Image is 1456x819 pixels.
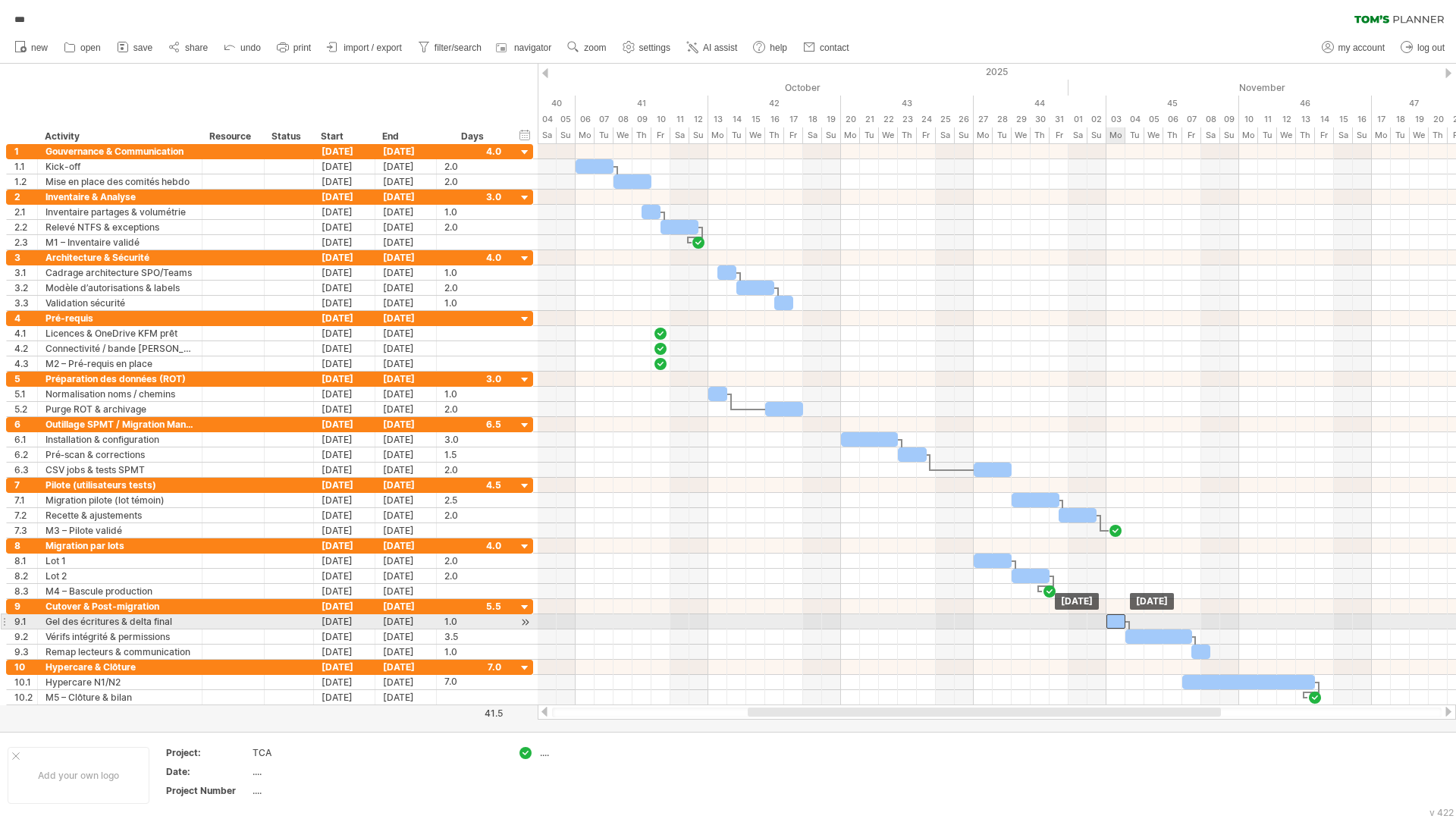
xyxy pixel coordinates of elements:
div: Wednesday, 19 November 2025 [1410,127,1429,143]
div: 1.1 [14,159,37,174]
div: Sunday, 2 November 2025 [1087,111,1106,127]
div: Thursday, 6 November 2025 [1163,111,1182,127]
div: Wednesday, 8 October 2025 [613,111,632,127]
div: 4.3 [14,356,37,371]
div: [DATE] [375,432,437,447]
div: 2.0 [444,508,501,522]
div: Saturday, 18 October 2025 [803,127,822,143]
div: [DATE] [375,235,437,249]
div: Tuesday, 4 November 2025 [1125,127,1144,143]
div: 3.0 [444,432,501,447]
div: Relevé NTFS & exceptions [45,220,194,234]
div: 5.2 [14,402,37,416]
div: 1.0 [444,387,501,401]
div: [DATE] [314,463,375,477]
div: Saturday, 4 October 2025 [538,127,557,143]
div: Thursday, 30 October 2025 [1031,111,1050,127]
div: [DATE] [375,311,437,325]
div: [DATE] [314,432,375,447]
div: 8.2 [14,569,37,583]
div: Gel des écritures & delta final [45,614,194,629]
div: Wednesday, 12 November 2025 [1277,111,1296,127]
span: my account [1338,42,1385,53]
div: Monday, 13 October 2025 [708,127,727,143]
div: Tuesday, 11 November 2025 [1258,127,1277,143]
div: 7 [14,478,37,492]
div: Saturday, 1 November 2025 [1068,111,1087,127]
div: Tuesday, 28 October 2025 [993,127,1012,143]
a: open [60,38,105,58]
div: [DATE] [314,402,375,416]
div: [DATE] [375,190,437,204]
div: [DATE] [314,569,375,583]
div: Installation & configuration [45,432,194,447]
div: Sunday, 2 November 2025 [1087,127,1106,143]
div: M2 – Pré‑requis en place [45,356,194,371]
div: Sunday, 19 October 2025 [822,127,841,143]
div: Thursday, 23 October 2025 [898,127,917,143]
span: new [31,42,48,53]
span: import / export [344,42,402,53]
div: 5.1 [14,387,37,401]
div: Inventaire partages & volumétrie [45,205,194,219]
span: AI assist [703,42,737,53]
div: Wednesday, 29 October 2025 [1012,127,1031,143]
div: Wednesday, 19 November 2025 [1410,111,1429,127]
div: Wednesday, 15 October 2025 [746,111,765,127]
div: Resource [209,129,256,144]
div: 2.1 [14,205,37,219]
div: [DATE] [375,569,437,583]
div: 4 [14,311,37,325]
div: 2.2 [14,220,37,234]
div: [DATE] [375,447,437,462]
div: M3 – Pilote validé [45,523,194,538]
div: 43 [841,96,974,111]
div: Friday, 14 November 2025 [1315,111,1334,127]
a: save [113,38,157,58]
div: [DATE] [375,341,437,356]
div: [DATE] [314,326,375,340]
span: log out [1417,42,1445,53]
div: Friday, 14 November 2025 [1315,127,1334,143]
span: help [770,42,787,53]
span: navigator [514,42,551,53]
a: zoom [563,38,610,58]
div: Days [436,129,508,144]
div: 1 [14,144,37,158]
span: undo [240,42,261,53]
div: 2.3 [14,235,37,249]
div: [DATE] [314,523,375,538]
div: Saturday, 8 November 2025 [1201,127,1220,143]
div: Friday, 10 October 2025 [651,111,670,127]
div: 2.0 [444,220,501,234]
div: [DATE] [314,174,375,189]
div: 45 [1106,96,1239,111]
div: 2.0 [444,174,501,189]
div: Thursday, 9 October 2025 [632,127,651,143]
div: Saturday, 4 October 2025 [538,111,557,127]
div: Recette & ajustements [45,508,194,522]
div: [DATE] [314,538,375,553]
div: 46 [1239,96,1372,111]
div: Tuesday, 14 October 2025 [727,111,746,127]
div: Friday, 24 October 2025 [917,127,936,143]
div: Friday, 31 October 2025 [1050,111,1068,127]
div: [DATE] [314,296,375,310]
div: Thursday, 30 October 2025 [1031,127,1050,143]
div: Sunday, 26 October 2025 [955,127,974,143]
div: Wednesday, 5 November 2025 [1144,111,1163,127]
div: Saturday, 1 November 2025 [1068,127,1087,143]
div: 3 [14,250,37,265]
div: Thursday, 6 November 2025 [1163,127,1182,143]
div: Inventaire & Analyse [45,190,194,204]
a: import / export [323,38,406,58]
div: [DATE] [314,478,375,492]
span: open [80,42,101,53]
a: new [11,38,52,58]
div: Sunday, 5 October 2025 [557,111,576,127]
a: help [749,38,792,58]
div: Sunday, 16 November 2025 [1353,111,1372,127]
div: [DATE] [375,281,437,295]
div: Friday, 17 October 2025 [784,127,803,143]
div: Monday, 10 November 2025 [1239,127,1258,143]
